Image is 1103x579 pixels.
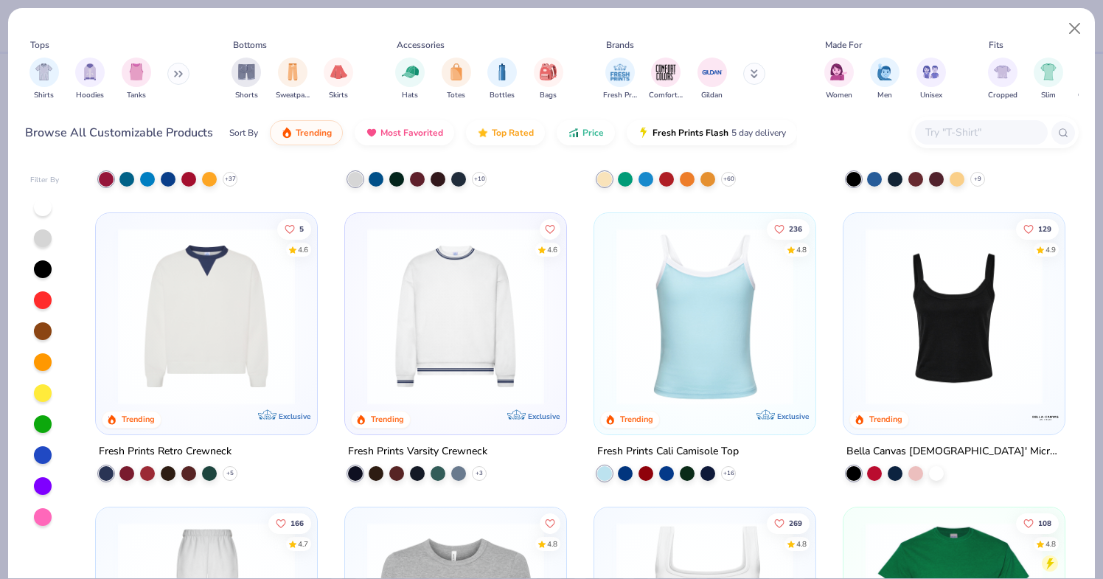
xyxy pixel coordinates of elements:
span: + 5 [226,468,234,477]
div: 4.8 [796,538,807,549]
div: 4.6 [299,244,309,255]
span: Exclusive [528,411,560,420]
div: filter for Fresh Prints [603,58,637,101]
img: a25d9891-da96-49f3-a35e-76288174bf3a [609,228,801,405]
span: Totes [447,90,465,101]
button: filter button [649,58,683,101]
img: Slim Image [1040,63,1057,80]
button: Like [1016,218,1059,239]
img: Men Image [877,63,893,80]
span: Hoodies [76,90,104,101]
span: Bags [540,90,557,101]
img: Skirts Image [330,63,347,80]
span: Exclusive [279,411,310,420]
img: Women Image [830,63,847,80]
div: filter for Bottles [487,58,517,101]
div: 4.7 [299,538,309,549]
div: Gildan Adult Heavy Blend 8 Oz. 50/50 Hooded Sweatshirt [99,148,314,167]
div: Fresh Prints Cali Camisole Top [597,442,739,460]
span: Women [826,90,852,101]
button: Like [278,218,312,239]
span: + 3 [476,468,483,477]
span: Tanks [127,90,146,101]
div: 4.8 [1045,538,1056,549]
img: Shirts Image [35,63,52,80]
img: Hoodies Image [82,63,98,80]
div: filter for Sweatpants [276,58,310,101]
span: Bottles [490,90,515,101]
div: filter for Skirts [324,58,353,101]
span: Hats [402,90,418,101]
span: 236 [789,225,802,232]
div: Fresh Prints Boston Heavyweight Hoodie [846,148,1039,167]
button: filter button [232,58,261,101]
span: 5 [300,225,305,232]
div: filter for Comfort Colors [649,58,683,101]
span: + 60 [723,175,734,184]
button: Most Favorited [355,120,454,145]
img: Hats Image [402,63,419,80]
div: Accessories [397,38,445,52]
div: filter for Men [870,58,900,101]
span: Gildan [701,90,723,101]
img: Shorts Image [238,63,255,80]
div: Bella Canvas [DEMOGRAPHIC_DATA]' Micro Ribbed Scoop Tank [846,442,1062,460]
span: Sweatpants [276,90,310,101]
div: Tops [30,38,49,52]
div: Bottoms [233,38,267,52]
span: Shorts [235,90,258,101]
div: filter for Shirts [29,58,59,101]
button: Price [557,120,615,145]
button: Like [269,513,312,533]
button: filter button [534,58,563,101]
img: Gildan Image [701,61,723,83]
button: filter button [442,58,471,101]
span: Shirts [34,90,54,101]
div: 4.9 [1045,244,1056,255]
span: Men [877,90,892,101]
button: filter button [29,58,59,101]
img: Cropped Image [994,63,1011,80]
div: filter for Unisex [916,58,946,101]
span: Slim [1041,90,1056,101]
span: Skirts [329,90,348,101]
div: filter for Gildan [697,58,727,101]
span: Most Favorited [380,127,443,139]
div: filter for Bags [534,58,563,101]
button: Trending [270,120,343,145]
span: 129 [1038,225,1051,232]
span: + 37 [225,175,236,184]
span: Comfort Colors [649,90,683,101]
button: filter button [916,58,946,101]
button: Like [540,513,560,533]
input: Try "T-Shirt" [924,124,1037,141]
button: filter button [697,58,727,101]
button: Close [1061,15,1089,43]
span: 108 [1038,519,1051,527]
button: Like [1016,513,1059,533]
span: 5 day delivery [731,125,786,142]
div: filter for Cropped [988,58,1017,101]
button: Fresh Prints Flash5 day delivery [627,120,797,145]
div: Brands [606,38,634,52]
button: filter button [276,58,310,101]
span: + 16 [723,468,734,477]
span: Price [582,127,604,139]
button: filter button [870,58,900,101]
button: Like [540,218,560,239]
img: Bella + Canvas logo [1030,402,1059,431]
div: filter for Slim [1034,58,1063,101]
div: 4.8 [547,538,557,549]
button: filter button [75,58,105,101]
img: TopRated.gif [477,127,489,139]
span: + 10 [474,175,485,184]
div: 4.6 [547,244,557,255]
img: trending.gif [281,127,293,139]
div: Made For [825,38,862,52]
div: Comfort Colors Adult Heavyweight T-Shirt [597,148,796,167]
img: Tanks Image [128,63,145,80]
span: 166 [291,519,305,527]
div: filter for Tanks [122,58,151,101]
img: Bags Image [540,63,556,80]
div: Filter By [30,175,60,186]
